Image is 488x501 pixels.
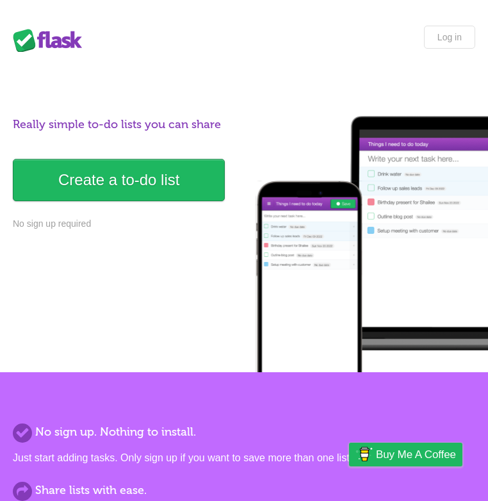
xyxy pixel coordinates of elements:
[424,26,475,49] a: Log in
[13,116,475,133] h1: Really simple to-do lists you can share
[355,443,373,465] img: Buy me a coffee
[13,217,475,231] p: No sign up required
[13,450,475,466] p: Just start adding tasks. Only sign up if you want to save more than one list.
[13,423,475,441] h2: No sign up. Nothing to install.
[376,443,456,466] span: Buy me a coffee
[13,482,475,499] h2: Share lists with ease.
[13,29,90,52] div: Flask Lists
[13,159,225,201] a: Create a to-do list
[349,443,462,466] a: Buy me a coffee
